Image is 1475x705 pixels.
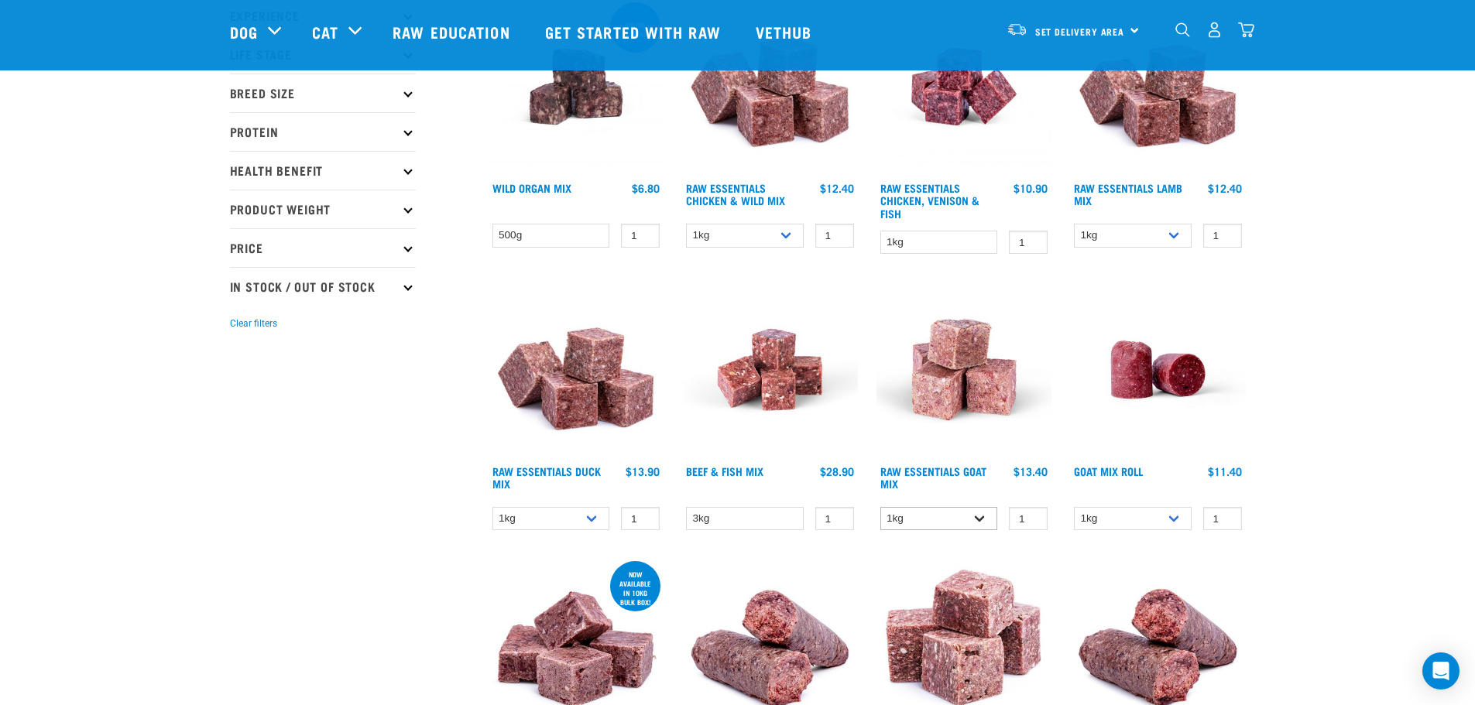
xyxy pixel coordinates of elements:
input: 1 [1203,507,1242,531]
div: now available in 10kg bulk box! [610,563,660,614]
img: Beef Mackerel 1 [682,282,858,457]
button: Clear filters [230,317,277,330]
span: Set Delivery Area [1035,29,1125,34]
a: Raw Essentials Chicken, Venison & Fish [880,185,979,215]
a: Raw Essentials Goat Mix [880,468,986,486]
a: Cat [312,20,338,43]
p: Breed Size [230,74,416,112]
a: Goat Mix Roll [1074,468,1143,474]
p: Protein [230,112,416,151]
a: Raw Essentials Chicken & Wild Mix [686,185,785,203]
div: $11.40 [1208,465,1242,477]
a: Wild Organ Mix [492,185,571,190]
img: home-icon@2x.png [1238,22,1254,38]
p: Price [230,228,416,267]
p: Health Benefit [230,151,416,190]
img: user.png [1206,22,1223,38]
input: 1 [1203,224,1242,248]
a: Raw Education [377,1,529,63]
a: Dog [230,20,258,43]
a: Raw Essentials Duck Mix [492,468,601,486]
a: Vethub [740,1,832,63]
img: home-icon-1@2x.png [1175,22,1190,37]
input: 1 [621,507,660,531]
p: Product Weight [230,190,416,228]
a: Raw Essentials Lamb Mix [1074,185,1182,203]
div: $10.90 [1014,182,1048,194]
img: Goat M Ix 38448 [876,282,1052,457]
input: 1 [815,224,854,248]
a: Get started with Raw [530,1,740,63]
div: $13.40 [1014,465,1048,477]
div: $28.90 [820,465,854,477]
img: Raw Essentials Chicken Lamb Beef Bulk Minced Raw Dog Food Roll Unwrapped [1070,282,1246,457]
div: Open Intercom Messenger [1422,652,1460,690]
input: 1 [815,507,854,531]
div: $13.90 [626,465,660,477]
input: 1 [621,224,660,248]
p: In Stock / Out Of Stock [230,267,416,306]
input: 1 [1009,507,1048,531]
div: $6.80 [632,182,660,194]
input: 1 [1009,231,1048,255]
img: ?1041 RE Lamb Mix 01 [489,282,664,457]
img: van-moving.png [1007,22,1027,36]
div: $12.40 [1208,182,1242,194]
div: $12.40 [820,182,854,194]
a: Beef & Fish Mix [686,468,763,474]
